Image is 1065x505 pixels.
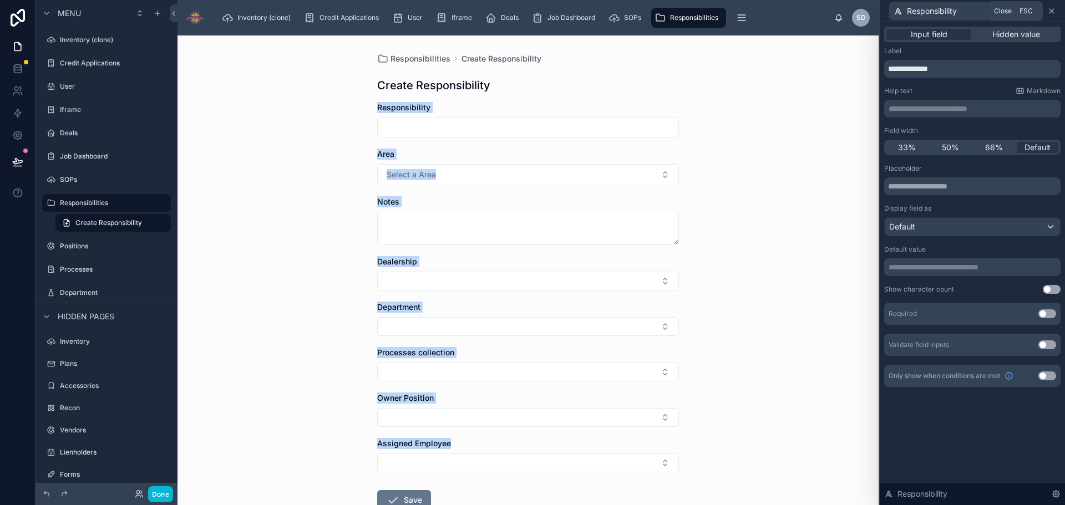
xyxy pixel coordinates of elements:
[60,59,169,68] label: Credit Applications
[60,337,169,346] label: Inventory
[377,257,417,266] span: Dealership
[60,265,169,274] label: Processes
[911,29,947,40] span: Input field
[377,197,399,206] span: Notes
[884,217,1061,236] button: Default
[148,486,173,502] button: Done
[60,198,164,207] label: Responsibilities
[884,285,954,294] div: Show character count
[884,86,912,95] label: Help text
[58,8,81,19] span: Menu
[42,78,171,95] a: User
[60,82,169,91] label: User
[992,29,1040,40] span: Hidden value
[624,13,641,22] span: SOPs
[985,142,1003,153] span: 66%
[42,421,171,439] a: Vendors
[884,126,918,135] label: Field width
[60,381,169,390] label: Accessories
[60,288,169,297] label: Department
[42,237,171,255] a: Positions
[75,218,142,227] span: Create Responsibility
[42,124,171,142] a: Deals
[377,438,451,448] span: Assigned Employee
[942,142,959,153] span: 50%
[60,35,169,44] label: Inventory (clone)
[237,13,291,22] span: Inventory (clone)
[60,242,169,251] label: Positions
[889,371,1000,380] span: Only show when conditions are met
[60,152,169,161] label: Job Dashboard
[856,13,866,22] span: SD
[42,377,171,395] a: Accessories
[42,333,171,350] a: Inventory
[377,317,679,336] button: Select Button
[529,8,603,28] a: Job Dashboard
[55,214,171,232] a: Create Responsibility
[1016,86,1061,95] a: Markdown
[60,359,169,368] label: Plans
[1017,7,1035,16] span: Esc
[408,13,423,22] span: User
[387,169,436,180] span: Select a Area
[42,147,171,165] a: Job Dashboard
[377,272,679,290] button: Select Button
[213,6,834,30] div: scrollable content
[389,8,430,28] a: User
[42,355,171,373] a: Plans
[42,31,171,49] a: Inventory (clone)
[42,284,171,302] a: Department
[42,171,171,188] a: SOPs
[501,13,519,22] span: Deals
[42,194,171,212] a: Responsibilities
[482,8,526,28] a: Deals
[670,13,718,22] span: Responsibilities
[377,103,430,112] span: Responsibility
[377,164,679,185] button: Select Button
[994,7,1012,16] span: Close
[433,8,480,28] a: Iframe
[60,426,169,435] label: Vendors
[42,466,171,483] a: Forms
[377,302,420,312] span: Department
[377,53,450,64] a: Responsibilities
[547,13,595,22] span: Job Dashboard
[390,53,450,64] span: Responsibilities
[377,78,490,93] h1: Create Responsibility
[60,404,169,412] label: Recon
[60,448,169,457] label: Lienholders
[884,100,1061,118] div: scrollable content
[1025,142,1051,153] span: Default
[897,488,947,499] span: Responsibility
[377,348,454,357] span: Processes collection
[898,142,916,153] span: 33%
[377,453,679,472] button: Select Button
[907,6,957,17] span: Responsibility
[1027,86,1061,95] span: Markdown
[58,311,114,322] span: Hidden pages
[219,8,298,28] a: Inventory (clone)
[42,54,171,72] a: Credit Applications
[884,245,926,254] label: Default value
[301,8,387,28] a: Credit Applications
[889,309,917,318] div: Required
[452,13,472,22] span: Iframe
[461,53,541,64] a: Create Responsibility
[884,164,922,173] label: Placeholder
[60,129,169,137] label: Deals
[377,149,394,159] span: Area
[377,363,679,381] button: Select Button
[377,393,434,402] span: Owner Position
[884,204,931,213] label: Display field as
[42,443,171,461] a: Lienholders
[42,261,171,278] a: Processes
[60,105,169,114] label: Iframe
[889,221,915,232] span: Default
[42,101,171,119] a: Iframe
[651,8,726,28] a: Responsibilities
[605,8,649,28] a: SOPs
[60,470,169,479] label: Forms
[60,175,169,184] label: SOPs
[377,408,679,427] button: Select Button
